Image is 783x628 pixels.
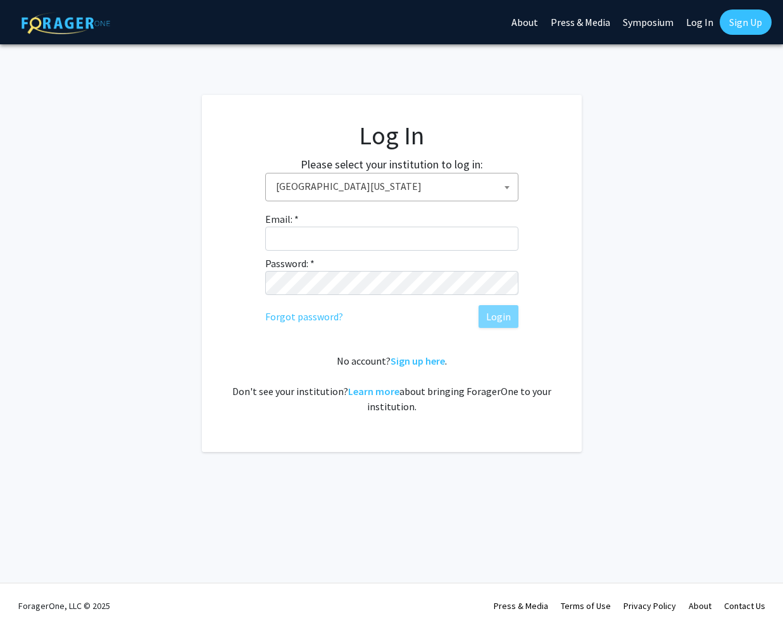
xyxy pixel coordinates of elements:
[265,309,343,324] a: Forgot password?
[391,355,445,367] a: Sign up here
[623,600,676,612] a: Privacy Policy
[724,600,765,612] a: Contact Us
[265,256,315,271] label: Password: *
[561,600,611,612] a: Terms of Use
[265,211,299,227] label: Email: *
[227,120,556,151] h1: Log In
[301,156,483,173] label: Please select your institution to log in:
[494,600,548,612] a: Press & Media
[720,9,772,35] a: Sign Up
[265,173,518,201] span: University of Georgia
[18,584,110,628] div: ForagerOne, LLC © 2025
[9,571,54,619] iframe: Chat
[689,600,711,612] a: About
[348,385,399,398] a: Learn more about bringing ForagerOne to your institution
[479,305,518,328] button: Login
[271,173,518,199] span: University of Georgia
[227,353,556,414] div: No account? . Don't see your institution? about bringing ForagerOne to your institution.
[22,12,110,34] img: ForagerOne Logo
